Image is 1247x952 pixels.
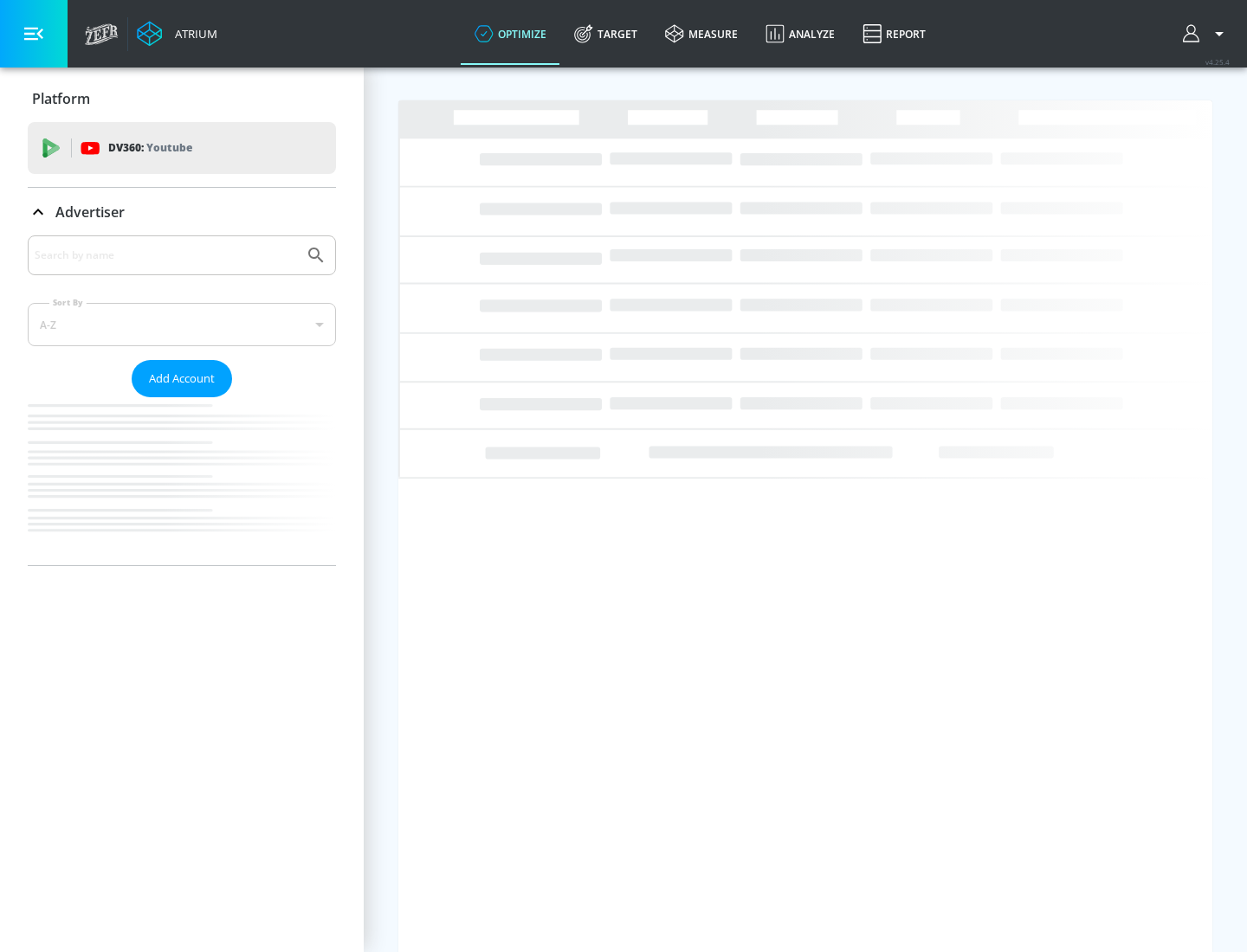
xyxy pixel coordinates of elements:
[28,235,336,565] div: Advertiser
[752,3,849,65] a: Analyze
[108,138,192,158] p: DV360:
[146,138,192,157] p: Youtube
[35,244,297,267] input: Search by name
[132,360,232,397] button: Add Account
[32,89,90,108] p: Platform
[137,21,217,47] a: Atrium
[1205,57,1230,67] span: v 4.25.4
[651,3,752,65] a: measure
[49,297,87,308] label: Sort By
[28,188,336,236] div: Advertiser
[55,203,125,222] p: Advertiser
[149,369,215,389] span: Add Account
[28,303,336,346] div: A-Z
[28,397,336,565] nav: list of Advertiser
[461,3,560,65] a: optimize
[168,26,217,42] div: Atrium
[560,3,651,65] a: Target
[28,122,336,174] div: DV360: Youtube
[849,3,940,65] a: Report
[28,74,336,123] div: Platform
